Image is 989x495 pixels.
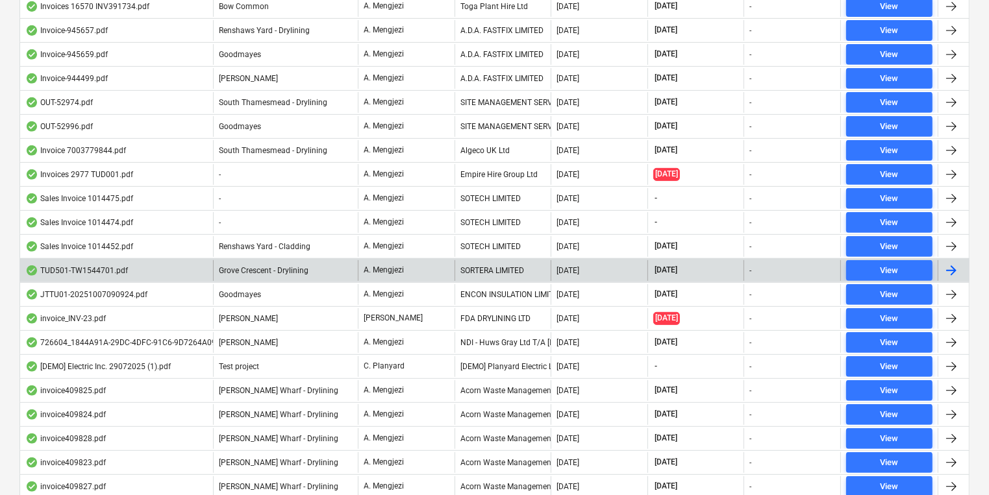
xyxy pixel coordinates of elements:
[455,356,551,377] div: [DEMO] Planyard Electric LLC
[219,218,221,227] span: -
[364,265,404,276] p: A. Mengjezi
[749,74,751,83] div: -
[455,212,551,233] div: SOTECH LIMITED
[219,26,310,35] span: Renshaws Yard - Drylining
[653,25,679,36] span: [DATE]
[749,170,751,179] div: -
[25,25,38,36] div: OCR finished
[219,434,338,443] span: Montgomery's Wharf - Drylining
[455,188,551,209] div: SOTECH LIMITED
[653,385,679,396] span: [DATE]
[653,457,679,468] span: [DATE]
[653,265,679,276] span: [DATE]
[557,290,579,299] div: [DATE]
[25,97,38,108] div: OCR finished
[364,193,404,204] p: A. Mengjezi
[455,68,551,89] div: A.D.A. FASTFIX LIMITED
[881,239,899,254] div: View
[653,145,679,156] span: [DATE]
[653,217,658,228] span: -
[364,97,404,108] p: A. Mengjezi
[25,97,93,108] div: OUT-52974.pdf
[455,92,551,113] div: SITE MANAGEMENT SERVICES (CENTRAL) LTD.
[557,314,579,323] div: [DATE]
[749,242,751,251] div: -
[25,241,38,252] div: OCR finished
[749,2,751,11] div: -
[653,121,679,132] span: [DATE]
[881,335,899,350] div: View
[846,356,933,377] button: View
[881,479,899,494] div: View
[364,313,423,324] p: [PERSON_NAME]
[881,47,899,62] div: View
[455,404,551,425] div: Acorn Waste Management Ltd
[881,263,899,278] div: View
[749,362,751,371] div: -
[455,44,551,65] div: A.D.A. FASTFIX LIMITED
[846,68,933,89] button: View
[25,361,38,372] div: OCR finished
[25,1,149,12] div: Invoices 16570 INV391734.pdf
[455,284,551,305] div: ENCON INSULATION LIMITED
[455,332,551,353] div: NDI - Huws Gray Ltd T/A [PERSON_NAME]
[25,457,106,468] div: invoice409823.pdf
[25,169,133,180] div: Invoices 2977 TUD001.pdf
[653,168,680,180] span: [DATE]
[219,74,278,83] span: Trent Park
[455,452,551,473] div: Acorn Waste Management Ltd
[846,236,933,257] button: View
[749,482,751,491] div: -
[219,98,327,107] span: South Thamesmead - Drylining
[364,217,404,228] p: A. Mengjezi
[557,50,579,59] div: [DATE]
[881,23,899,38] div: View
[557,338,579,347] div: [DATE]
[881,311,899,326] div: View
[25,361,171,372] div: [DEMO] Electric Inc. 29072025 (1).pdf
[219,410,338,419] span: Montgomery's Wharf - Drylining
[653,97,679,108] span: [DATE]
[653,289,679,300] span: [DATE]
[455,260,551,281] div: SORTERA LIMITED
[881,119,899,134] div: View
[455,380,551,401] div: Acorn Waste Management Ltd
[881,455,899,470] div: View
[364,145,404,156] p: A. Mengjezi
[749,146,751,155] div: -
[846,332,933,353] button: View
[846,44,933,65] button: View
[846,404,933,425] button: View
[25,433,106,444] div: invoice409828.pdf
[557,434,579,443] div: [DATE]
[749,386,751,395] div: -
[219,290,261,299] span: Goodmayes
[219,386,338,395] span: Montgomery's Wharf - Drylining
[364,1,404,12] p: A. Mengjezi
[557,242,579,251] div: [DATE]
[25,73,38,84] div: OCR finished
[25,265,128,276] div: TUD501-TW1544701.pdf
[846,92,933,113] button: View
[364,361,405,372] p: C. Planyard
[25,49,38,60] div: OCR finished
[557,170,579,179] div: [DATE]
[219,458,338,467] span: Montgomery's Wharf - Drylining
[364,433,404,444] p: A. Mengjezi
[364,241,404,252] p: A. Mengjezi
[25,313,106,324] div: invoice_INV-23.pdf
[364,25,404,36] p: A. Mengjezi
[846,140,933,161] button: View
[881,71,899,86] div: View
[25,193,133,204] div: Sales Invoice 1014475.pdf
[219,122,261,131] span: Goodmayes
[25,145,126,156] div: Invoice 7003779844.pdf
[749,122,751,131] div: -
[25,265,38,276] div: OCR finished
[924,433,989,495] iframe: Chat Widget
[364,337,404,348] p: A. Mengjezi
[881,191,899,206] div: View
[557,194,579,203] div: [DATE]
[219,146,327,155] span: South Thamesmead - Drylining
[653,337,679,348] span: [DATE]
